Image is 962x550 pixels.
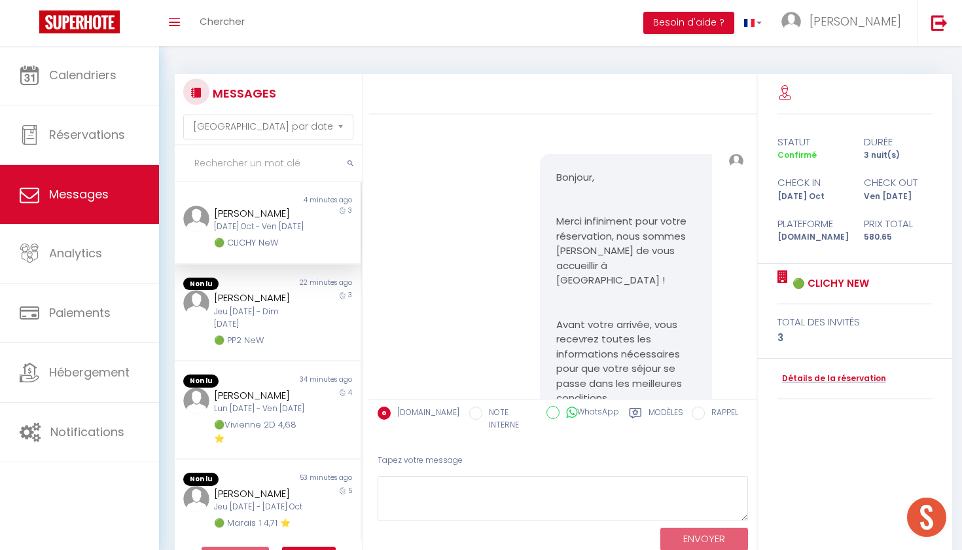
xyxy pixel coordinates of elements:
[769,216,855,232] div: Plateforme
[348,290,352,300] span: 3
[907,498,946,537] div: Ouvrir le chat
[214,206,306,221] div: [PERSON_NAME]
[855,231,942,244] div: 580.65
[183,278,219,291] span: Non lu
[268,473,361,486] div: 53 minutes ago
[183,486,209,512] img: ...
[183,473,219,486] span: Non lu
[268,195,361,206] div: 4 minutes ago
[49,126,125,143] span: Réservations
[769,191,855,203] div: [DATE] Oct
[788,276,869,291] a: 🟢 CLICHY NeW
[214,388,306,403] div: [PERSON_NAME]
[49,245,102,261] span: Analytics
[855,216,942,232] div: Prix total
[810,13,901,29] span: [PERSON_NAME]
[781,12,801,31] img: ...
[209,79,276,108] h3: MESSAGES
[391,407,459,421] label: [DOMAIN_NAME]
[777,314,933,330] div: total des invités
[49,67,116,83] span: Calendriers
[769,134,855,150] div: statut
[777,373,886,385] a: Détails de la réservation
[49,186,109,202] span: Messages
[649,407,683,433] label: Modèles
[729,154,743,168] img: ...
[378,445,748,477] div: Tapez votre message
[175,145,362,182] input: Rechercher un mot clé
[348,388,352,397] span: 4
[183,388,209,414] img: ...
[214,290,306,306] div: [PERSON_NAME]
[777,330,933,346] div: 3
[214,486,306,502] div: [PERSON_NAME]
[214,221,306,233] div: [DATE] Oct - Ven [DATE]
[50,424,124,440] span: Notifications
[560,406,619,420] label: WhatsApp
[777,149,817,160] span: Confirmé
[214,334,306,347] div: 🟢 PP2 NeW
[183,375,219,388] span: Non lu
[200,14,245,28] span: Chercher
[183,206,209,232] img: ...
[769,231,855,244] div: [DOMAIN_NAME]
[931,14,948,31] img: logout
[348,486,352,496] span: 5
[855,134,942,150] div: durée
[49,364,130,380] span: Hébergement
[855,149,942,162] div: 3 nuit(s)
[482,407,537,431] label: NOTE INTERNE
[214,501,306,513] div: Jeu [DATE] - [DATE] Oct
[183,290,209,316] img: ...
[214,418,306,445] div: 🟢Vivienne 2D 4,68 ⭐️
[769,175,855,191] div: check in
[214,403,306,415] div: Lun [DATE] - Ven [DATE]
[268,278,361,291] div: 22 minutes ago
[268,375,361,388] div: 34 minutes ago
[643,12,734,34] button: Besoin d'aide ?
[855,191,942,203] div: Ven [DATE]
[705,407,738,421] label: RAPPEL
[214,236,306,249] div: 🟢 CLICHY NeW
[39,10,120,33] img: Super Booking
[214,306,306,331] div: Jeu [DATE] - Dim [DATE]
[49,304,111,321] span: Paiements
[214,517,306,530] div: 🟢 Marais 1 4,71 ⭐️
[855,175,942,191] div: check out
[348,206,352,215] span: 3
